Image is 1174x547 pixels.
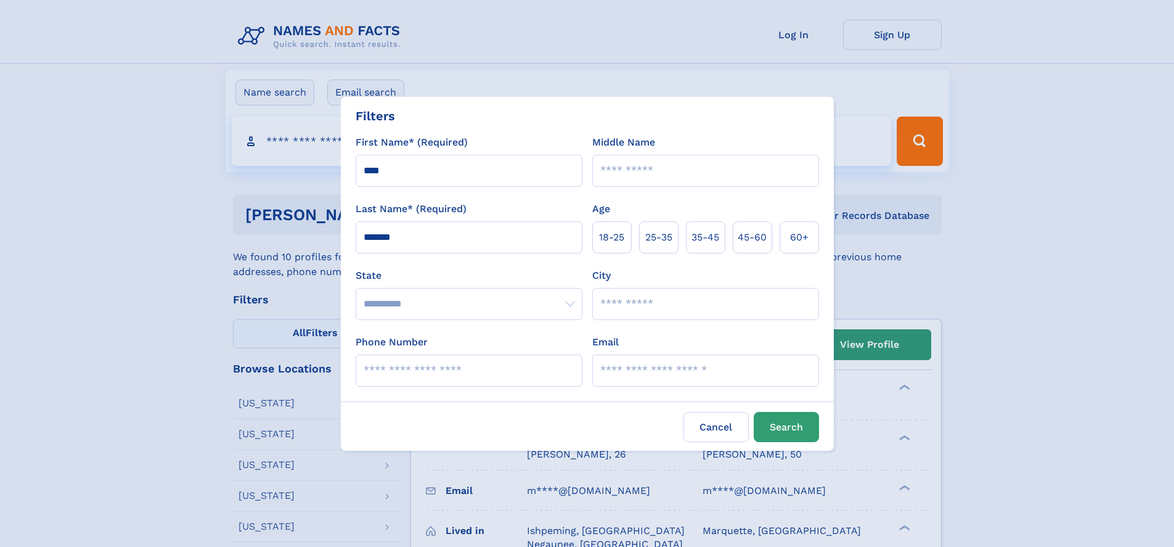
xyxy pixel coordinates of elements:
[691,230,719,245] span: 35‑45
[592,335,619,350] label: Email
[592,202,610,216] label: Age
[356,107,395,125] div: Filters
[738,230,767,245] span: 45‑60
[592,135,655,150] label: Middle Name
[645,230,672,245] span: 25‑35
[356,268,582,283] label: State
[592,268,611,283] label: City
[754,412,819,442] button: Search
[790,230,809,245] span: 60+
[683,412,749,442] label: Cancel
[356,335,428,350] label: Phone Number
[356,135,468,150] label: First Name* (Required)
[599,230,624,245] span: 18‑25
[356,202,467,216] label: Last Name* (Required)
